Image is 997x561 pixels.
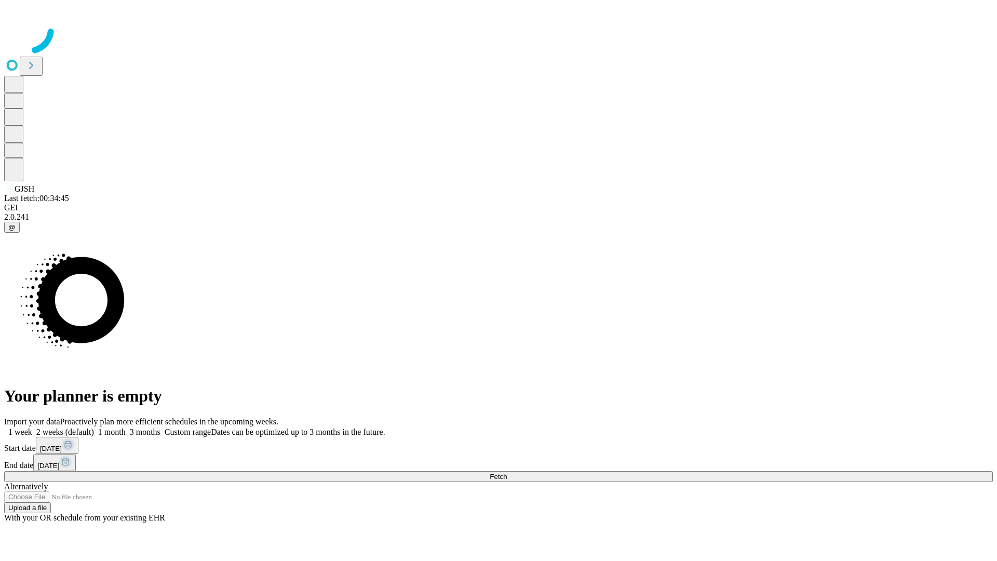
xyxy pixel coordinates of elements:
[4,212,993,222] div: 2.0.241
[4,222,20,233] button: @
[4,194,69,203] span: Last fetch: 00:34:45
[490,473,507,480] span: Fetch
[4,471,993,482] button: Fetch
[4,502,51,513] button: Upload a file
[60,417,278,426] span: Proactively plan more efficient schedules in the upcoming weeks.
[33,454,76,471] button: [DATE]
[40,445,62,452] span: [DATE]
[15,184,34,193] span: GJSH
[4,417,60,426] span: Import your data
[36,437,78,454] button: [DATE]
[8,223,16,231] span: @
[211,428,385,436] span: Dates can be optimized up to 3 months in the future.
[4,482,48,491] span: Alternatively
[130,428,160,436] span: 3 months
[4,386,993,406] h1: Your planner is empty
[165,428,211,436] span: Custom range
[37,462,59,470] span: [DATE]
[4,513,165,522] span: With your OR schedule from your existing EHR
[4,203,993,212] div: GEI
[4,437,993,454] div: Start date
[4,454,993,471] div: End date
[8,428,32,436] span: 1 week
[36,428,94,436] span: 2 weeks (default)
[98,428,126,436] span: 1 month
